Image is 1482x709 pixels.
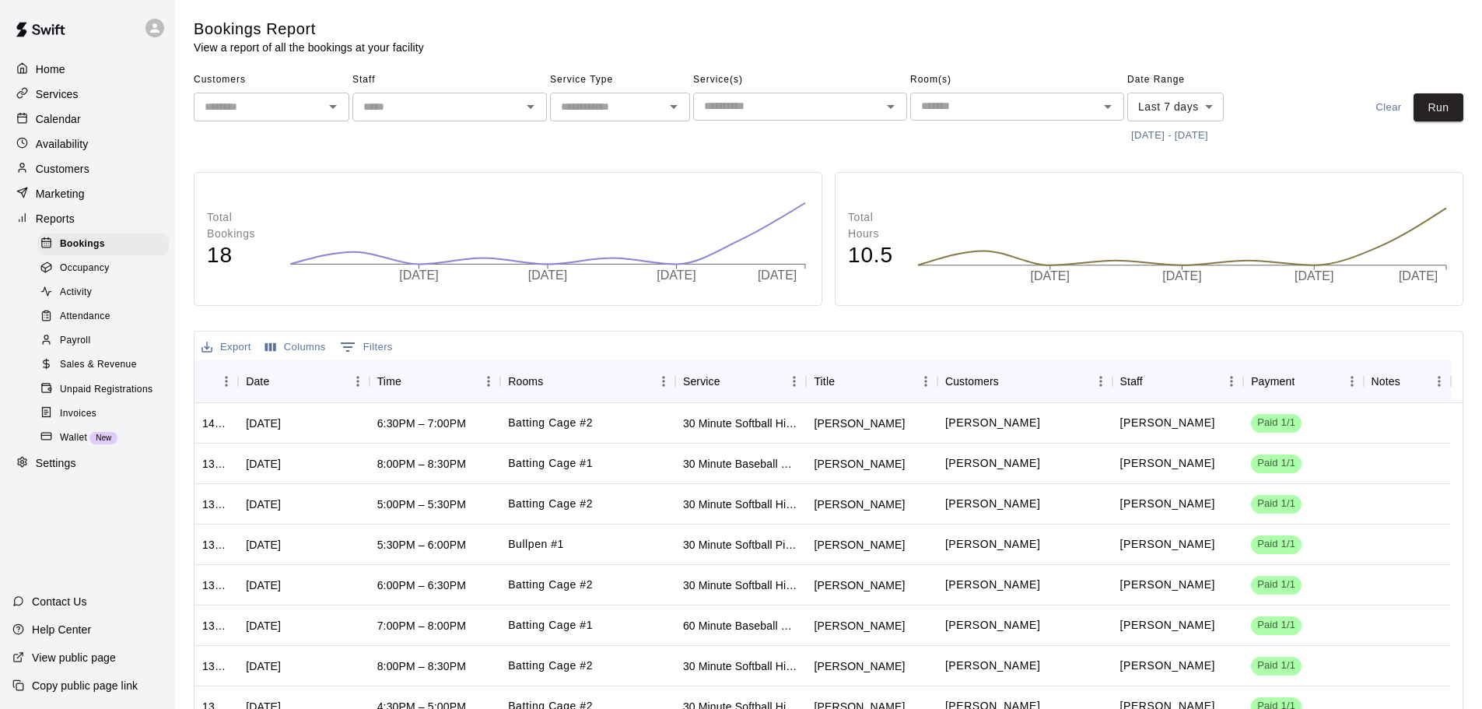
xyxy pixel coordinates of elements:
[37,354,169,376] div: Sales & Revenue
[814,658,905,674] div: Fallan Morgan
[1428,370,1451,393] button: Menu
[370,360,501,403] div: Time
[198,335,255,360] button: Export
[32,594,87,609] p: Contact Us
[945,536,1040,553] p: Huston Collins
[1251,456,1302,471] span: Paid 1/1
[1120,415,1215,431] p: Riley Frost
[12,157,163,181] a: Customers
[202,537,230,553] div: 1385119
[1120,617,1215,634] p: Randy Gattis
[202,370,224,392] button: Sort
[814,416,905,431] div: Rylee Bullers
[937,360,1112,403] div: Customers
[37,377,175,402] a: Unpaid Registrations
[377,658,466,674] div: 8:00PM – 8:30PM
[683,360,720,403] div: Service
[36,455,76,471] p: Settings
[683,658,799,674] div: 30 Minute Softball Hitting Lesson
[848,209,902,242] p: Total Hours
[675,360,807,403] div: Service
[37,379,169,401] div: Unpaid Registrations
[508,496,593,512] p: Batting Cage #2
[202,577,230,593] div: 1385112
[246,456,281,472] div: Wed, Sep 10, 2025
[202,497,230,512] div: 1386297
[1295,370,1316,392] button: Sort
[550,68,690,93] span: Service Type
[12,207,163,230] a: Reports
[1251,618,1302,633] span: Paid 1/1
[528,269,567,282] tspan: [DATE]
[60,382,152,398] span: Unpaid Registrations
[32,650,116,665] p: View public page
[814,618,905,634] div: Wesley Perkins
[1089,370,1112,393] button: Menu
[12,132,163,156] div: Availability
[60,309,110,325] span: Attendance
[246,497,281,512] div: Mon, Sep 15, 2025
[508,415,593,431] p: Batting Cage #2
[910,68,1124,93] span: Room(s)
[683,537,799,553] div: 30 Minute Softball Pitching Lesson
[37,402,175,426] a: Invoices
[202,416,230,431] div: 1421548
[814,497,905,512] div: Izabelle Tilton
[322,96,344,118] button: Open
[814,456,905,472] div: Ayden Gamo
[683,618,799,634] div: 60 Minute Baseball Hitting Lesson
[945,658,1040,674] p: Fallan Morgan
[202,456,230,472] div: 1389546
[1120,455,1215,472] p: Randy Gattis
[60,406,96,422] span: Invoices
[758,269,797,282] tspan: [DATE]
[477,370,500,393] button: Menu
[835,370,857,392] button: Sort
[945,360,999,403] div: Customers
[377,497,466,512] div: 5:00PM – 5:30PM
[36,86,79,102] p: Services
[36,161,89,177] p: Customers
[657,269,695,282] tspan: [DATE]
[37,330,169,352] div: Payroll
[202,618,230,634] div: 1372031
[520,96,541,118] button: Open
[543,370,565,392] button: Sort
[37,427,169,449] div: WalletNew
[12,107,163,131] div: Calendar
[683,497,799,512] div: 30 Minute Softball Hitting Lesson
[194,40,424,55] p: View a report of all the bookings at your facility
[945,617,1040,634] p: Wesley Perkins
[246,577,281,593] div: Mon, Sep 15, 2025
[508,536,564,553] p: Bullpen #1
[814,360,835,403] div: Title
[945,577,1040,593] p: Huston Collins
[1364,93,1414,122] button: Clear
[1162,270,1201,283] tspan: [DATE]
[683,577,799,593] div: 30 Minute Softball Hitting Lesson
[377,537,466,553] div: 5:30PM – 6:00PM
[37,258,169,279] div: Occupancy
[60,261,110,276] span: Occupancy
[1364,360,1451,403] div: Notes
[32,622,91,637] p: Help Center
[336,335,397,360] button: Show filters
[37,281,175,305] a: Activity
[401,370,423,392] button: Sort
[1120,360,1143,403] div: Staff
[37,232,175,256] a: Bookings
[12,182,163,205] div: Marketing
[12,452,163,476] a: Settings
[1127,68,1263,93] span: Date Range
[806,360,937,403] div: Title
[36,211,75,226] p: Reports
[814,577,905,593] div: Huston Collins
[37,306,169,328] div: Attendance
[663,96,685,118] button: Open
[261,335,330,360] button: Select columns
[194,360,238,403] div: ID
[246,360,269,403] div: Date
[1112,360,1244,403] div: Staff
